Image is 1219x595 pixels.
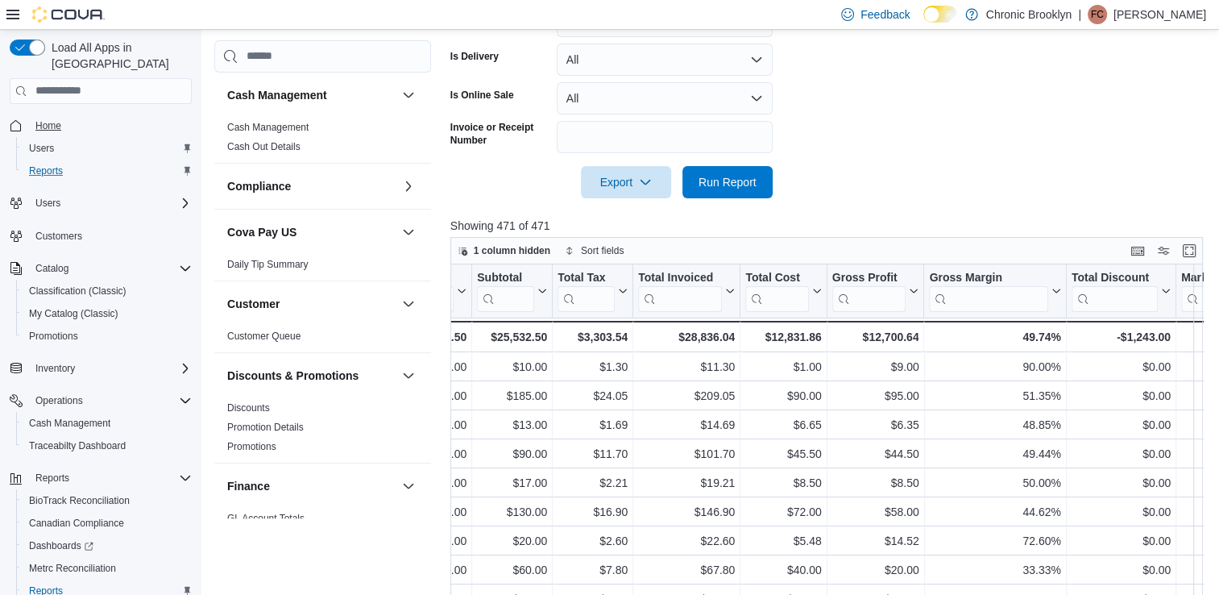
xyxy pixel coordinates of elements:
[3,192,198,214] button: Users
[929,560,1060,580] div: 33.33%
[35,394,83,407] span: Operations
[638,444,735,464] div: $101.70
[558,415,628,435] div: $1.69
[929,270,1060,311] button: Gross Margin
[23,514,192,533] span: Canadian Compliance
[3,467,198,489] button: Reports
[379,415,466,435] div: $13.00
[227,122,309,133] a: Cash Management
[1091,5,1104,24] span: FC
[1072,357,1171,377] div: $0.00
[29,307,118,320] span: My Catalog (Classic)
[35,230,82,243] span: Customers
[831,502,918,522] div: $58.00
[831,270,906,285] div: Gross Profit
[16,137,198,160] button: Users
[23,414,117,433] a: Cash Management
[23,161,69,181] a: Reports
[745,327,821,347] div: $12,831.86
[29,494,130,507] span: BioTrack Reconciliation
[227,402,270,414] span: Discounts
[591,166,661,198] span: Export
[227,140,301,153] span: Cash Out Details
[379,444,466,464] div: $90.00
[558,531,628,551] div: $2.60
[23,281,192,301] span: Classification (Classic)
[23,436,132,456] a: Traceabilty Dashboard
[35,472,69,485] span: Reports
[29,359,192,378] span: Inventory
[745,415,821,435] div: $6.65
[227,258,309,271] span: Daily Tip Summary
[227,224,396,240] button: Cova Pay US
[638,357,735,377] div: $11.30
[831,531,918,551] div: $14.52
[699,174,757,190] span: Run Report
[379,560,466,580] div: $60.00
[1072,386,1171,406] div: $0.00
[29,142,54,155] span: Users
[23,559,122,578] a: Metrc Reconciliation
[227,296,396,312] button: Customer
[23,414,192,433] span: Cash Management
[399,294,418,314] button: Customer
[23,304,125,323] a: My Catalog (Classic)
[379,502,466,522] div: $130.00
[227,421,304,434] span: Promotion Details
[477,327,547,347] div: $25,532.50
[557,44,773,76] button: All
[227,441,276,452] a: Promotions
[227,478,396,494] button: Finance
[638,415,735,435] div: $14.69
[745,357,821,377] div: $1.00
[23,281,133,301] a: Classification (Classic)
[227,402,270,414] a: Discounts
[23,491,136,510] a: BioTrack Reconciliation
[477,270,534,285] div: Subtotal
[929,444,1060,464] div: 49.44%
[1071,270,1157,285] div: Total Discount
[745,270,808,311] div: Total Cost
[477,270,534,311] div: Subtotal
[831,473,918,493] div: $8.50
[558,270,615,311] div: Total Tax
[214,509,431,554] div: Finance
[558,357,628,377] div: $1.30
[929,327,1060,347] div: 49.74%
[29,468,76,488] button: Reports
[227,87,327,103] h3: Cash Management
[1071,270,1170,311] button: Total Discount
[860,6,910,23] span: Feedback
[227,87,396,103] button: Cash Management
[831,444,918,464] div: $44.50
[379,473,466,493] div: $17.00
[1072,531,1171,551] div: $0.00
[831,357,918,377] div: $9.00
[638,270,722,285] div: Total Invoiced
[745,502,821,522] div: $72.00
[831,270,906,311] div: Gross Profit
[227,478,270,494] h3: Finance
[29,468,192,488] span: Reports
[29,391,89,410] button: Operations
[45,40,192,72] span: Load All Apps in [GEOGRAPHIC_DATA]
[638,386,735,406] div: $209.05
[638,560,735,580] div: $67.80
[227,513,305,524] a: GL Account Totals
[227,368,396,384] button: Discounts & Promotions
[477,444,547,464] div: $90.00
[379,357,466,377] div: $10.00
[32,6,105,23] img: Cova
[557,82,773,114] button: All
[682,166,773,198] button: Run Report
[227,224,296,240] h3: Cova Pay US
[745,531,821,551] div: $5.48
[379,327,466,347] div: $26,775.50
[3,357,198,380] button: Inventory
[379,386,466,406] div: $185.00
[214,255,431,281] div: Cova Pay US
[29,259,75,278] button: Catalog
[638,531,735,551] div: $22.60
[450,50,499,63] label: Is Delivery
[227,178,291,194] h3: Compliance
